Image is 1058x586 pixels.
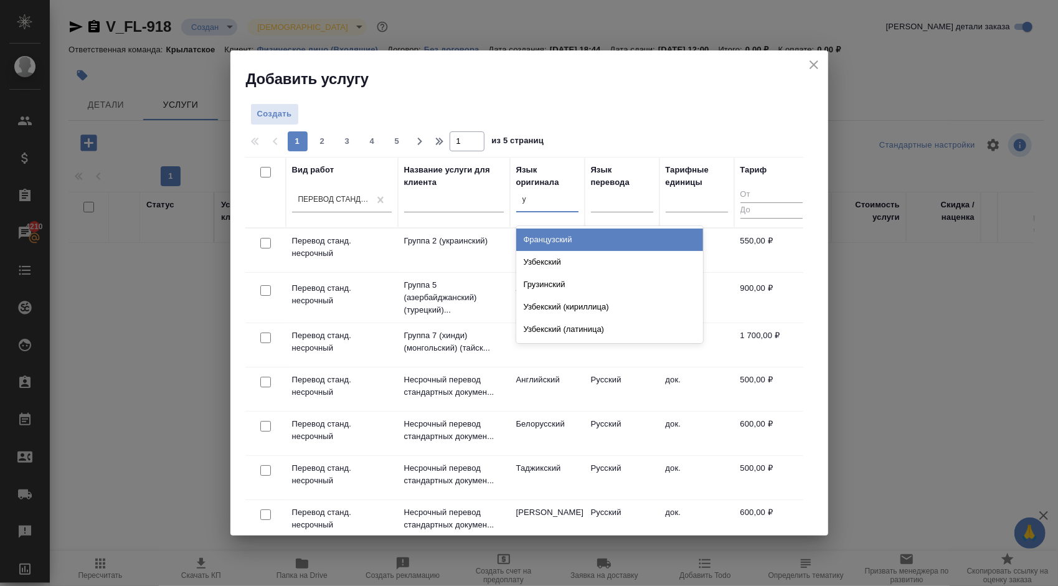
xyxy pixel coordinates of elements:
td: Русский [585,412,659,455]
div: Узбекский (латиница) [516,318,703,341]
div: Узбекский [516,251,703,273]
td: Не указан [585,323,659,367]
td: Белорусский [510,412,585,455]
td: Русский [585,456,659,499]
span: 4 [362,135,382,148]
p: Перевод станд. несрочный [292,506,392,531]
td: [PERSON_NAME] [510,500,585,544]
input: От [740,187,803,203]
p: Перевод станд. несрочный [292,235,392,260]
button: Создать [250,103,299,125]
div: Название услуги для клиента [404,164,504,189]
div: Перевод станд. несрочный [298,195,371,206]
td: док. [659,367,734,411]
td: док. [659,323,734,367]
td: 900,00 ₽ [734,276,809,319]
button: 3 [338,131,357,151]
td: Русский [585,367,659,411]
td: Украинский [510,229,585,272]
button: 2 [313,131,333,151]
p: Несрочный перевод стандартных докумен... [404,418,504,443]
input: До [740,202,803,218]
p: Перевод станд. несрочный [292,462,392,487]
td: 500,00 ₽ [734,456,809,499]
td: док. [659,412,734,455]
p: Перевод станд. несрочный [292,374,392,399]
div: Язык оригинала [516,164,579,189]
td: 1 700,00 ₽ [734,323,809,367]
td: 550,00 ₽ [734,229,809,272]
div: Тарифные единицы [666,164,728,189]
td: Таджикский [510,456,585,499]
div: Тариф [740,164,767,176]
div: Язык перевода [591,164,653,189]
div: Узбекский (кириллица) [516,296,703,318]
span: из 5 страниц [492,133,544,151]
p: Несрочный перевод стандартных докумен... [404,462,504,487]
p: Группа 2 (украинский) [404,235,504,247]
p: Несрочный перевод стандартных докумен... [404,374,504,399]
button: close [805,55,823,74]
td: Русский [585,500,659,544]
td: Азербайджанский [510,276,585,319]
p: Перевод станд. несрочный [292,418,392,443]
td: док. [659,456,734,499]
td: Английский [510,367,585,411]
td: 600,00 ₽ [734,500,809,544]
div: Французский [516,229,703,251]
button: 5 [387,131,407,151]
div: Грузинский [516,273,703,296]
td: 500,00 ₽ [734,367,809,411]
p: Группа 7 (хинди) (монгольский) (тайск... [404,329,504,354]
div: Вид работ [292,164,334,176]
p: Перевод станд. несрочный [292,329,392,354]
button: 4 [362,131,382,151]
td: док. [659,500,734,544]
span: 3 [338,135,357,148]
h2: Добавить услугу [246,69,828,89]
span: Создать [257,107,292,121]
td: Хинди [510,323,585,367]
td: 600,00 ₽ [734,412,809,455]
p: Группа 5 (азербайджанский) (турецкий)... [404,279,504,316]
span: 2 [313,135,333,148]
span: 5 [387,135,407,148]
p: Перевод станд. несрочный [292,282,392,307]
p: Несрочный перевод стандартных докумен... [404,506,504,531]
